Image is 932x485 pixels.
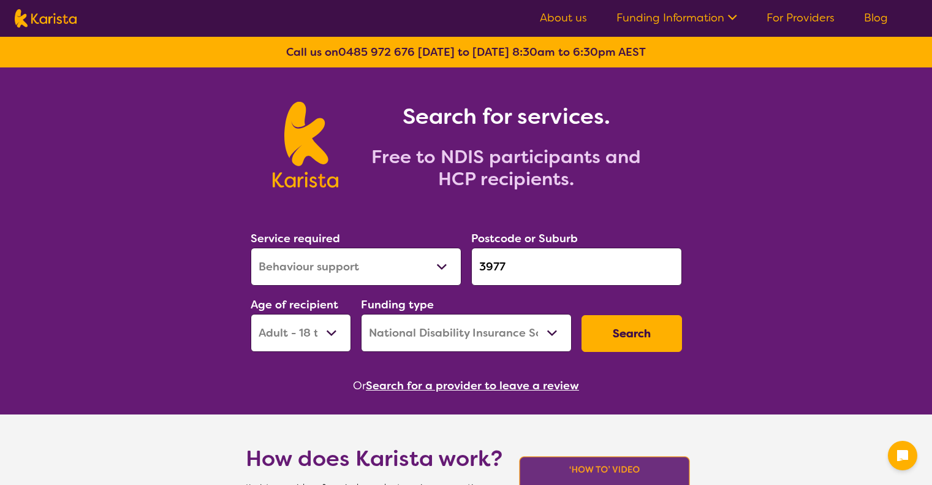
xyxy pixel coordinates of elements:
[15,9,77,28] img: Karista logo
[353,146,659,190] h2: Free to NDIS participants and HCP recipients.
[353,376,366,395] span: Or
[251,231,340,246] label: Service required
[286,45,646,59] b: Call us on [DATE] to [DATE] 8:30am to 6:30pm AEST
[471,248,682,286] input: Type
[582,315,682,352] button: Search
[767,10,835,25] a: For Providers
[616,10,737,25] a: Funding Information
[366,376,579,395] button: Search for a provider to leave a review
[338,45,415,59] a: 0485 972 676
[864,10,888,25] a: Blog
[540,10,587,25] a: About us
[361,297,434,312] label: Funding type
[251,297,338,312] label: Age of recipient
[353,102,659,131] h1: Search for services.
[471,231,578,246] label: Postcode or Suburb
[273,102,338,188] img: Karista logo
[246,444,503,473] h1: How does Karista work?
